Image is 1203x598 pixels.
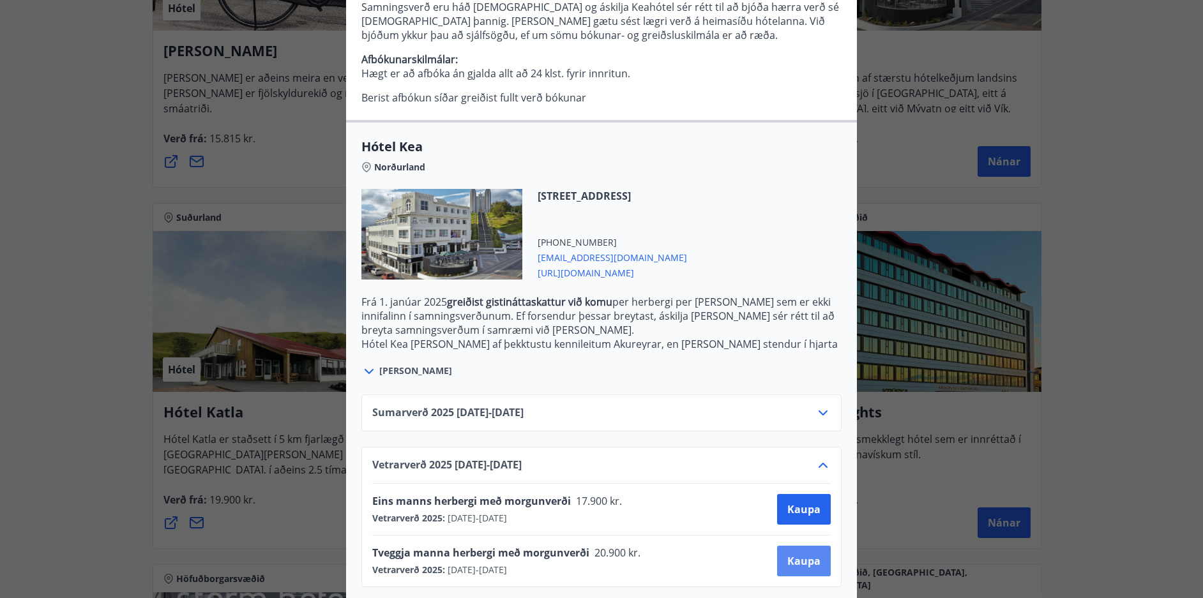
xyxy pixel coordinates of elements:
span: Hótel Kea [361,138,842,156]
span: [PHONE_NUMBER] [538,236,687,249]
p: Berist afbókun síðar greiðist fullt verð bókunar [361,91,842,105]
strong: Afbókunarskilmálar: [361,52,458,66]
span: [EMAIL_ADDRESS][DOMAIN_NAME] [538,249,687,264]
span: Norðurland [374,161,425,174]
span: [STREET_ADDRESS] [538,189,687,203]
p: Hægt er að afbóka án gjalda allt að 24 klst. fyrir innritun. [361,52,842,80]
